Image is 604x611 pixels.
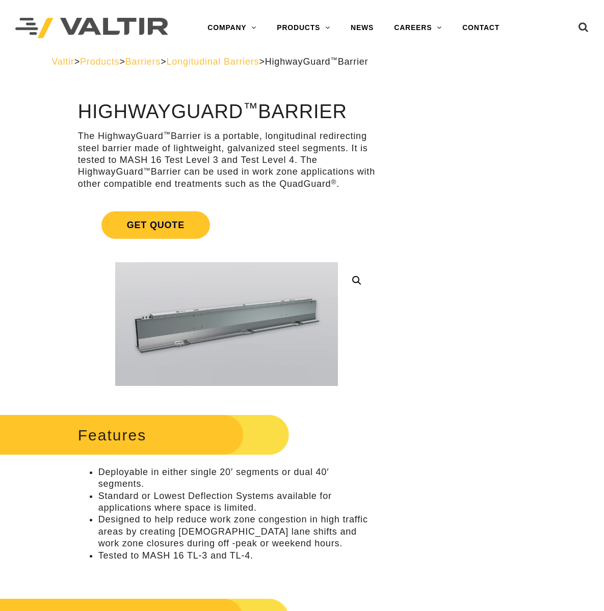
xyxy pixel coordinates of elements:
span: HighwayGuard Barrier [265,57,369,67]
a: PRODUCTS [267,18,340,38]
h1: HighwayGuard Barrier [78,101,375,123]
a: Longitudinal Barriers [167,57,259,67]
li: Standard or Lowest Deflection Systems available for applications where space is limited. [98,490,375,514]
a: Get Quote [78,199,375,251]
sup: ® [331,178,336,186]
a: Barriers [125,57,161,67]
a: Products [80,57,119,67]
a: CAREERS [384,18,452,38]
li: Tested to MASH 16 TL-3 and TL-4. [98,550,375,562]
sup: ™ [143,166,150,174]
p: The HighwayGuard Barrier is a portable, longitudinal redirecting steel barrier made of lightweigh... [78,130,375,190]
img: Valtir [15,18,168,39]
div: > > > > [51,56,553,68]
sup: ™ [330,56,337,64]
sup: ™ [243,100,258,116]
a: Valtir [51,57,74,67]
sup: ™ [164,130,171,138]
a: COMPANY [197,18,267,38]
a: CONTACT [452,18,510,38]
a: NEWS [340,18,384,38]
li: Deployable in either single 20′ segments or dual 40′ segments. [98,466,375,490]
li: Designed to help reduce work zone congestion in high traffic areas by creating [DEMOGRAPHIC_DATA]... [98,514,375,549]
span: Get Quote [101,211,210,239]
